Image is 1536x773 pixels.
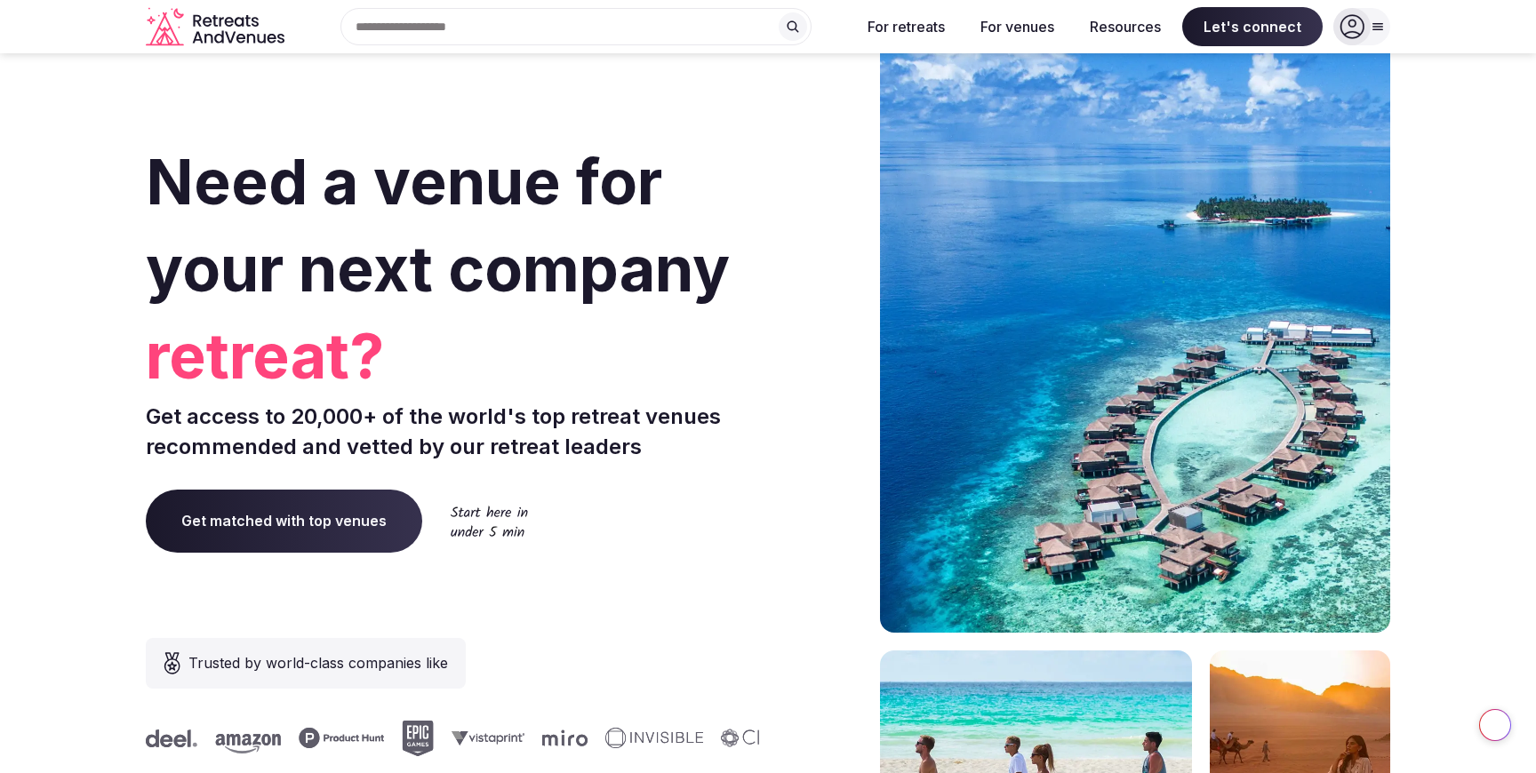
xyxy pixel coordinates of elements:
[146,7,288,47] svg: Retreats and Venues company logo
[146,402,761,461] p: Get access to 20,000+ of the world's top retreat venues recommended and vetted by our retreat lea...
[146,313,761,400] span: retreat?
[146,7,288,47] a: Visit the homepage
[603,728,700,749] svg: Invisible company logo
[143,729,195,747] svg: Deel company logo
[966,7,1068,46] button: For venues
[451,506,528,537] img: Start here in under 5 min
[146,490,422,552] a: Get matched with top venues
[1182,7,1323,46] span: Let's connect
[146,144,730,307] span: Need a venue for your next company
[449,730,522,745] svg: Vistaprint company logo
[188,652,448,673] span: Trusted by world-class companies like
[1076,7,1175,46] button: Resources
[399,721,431,756] svg: Epic Games company logo
[540,729,585,746] svg: Miro company logo
[853,7,959,46] button: For retreats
